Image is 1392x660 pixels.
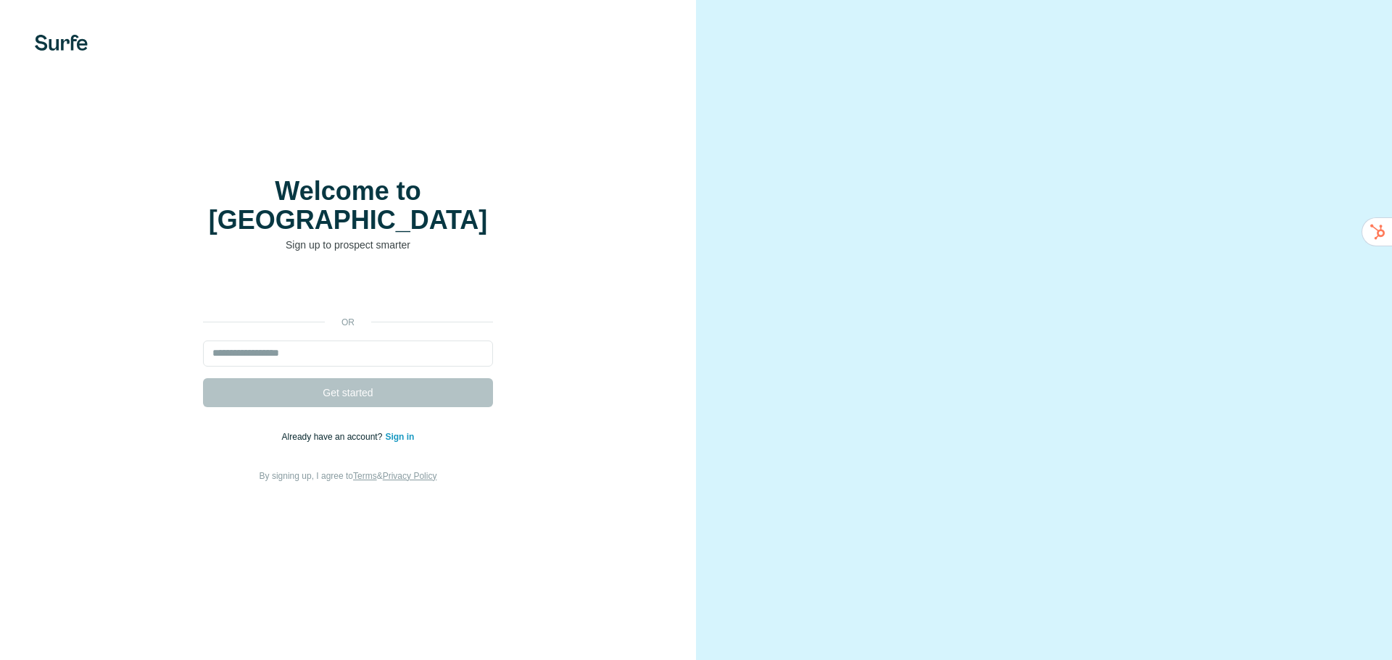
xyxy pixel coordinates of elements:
[35,35,88,51] img: Surfe's logo
[353,471,377,481] a: Terms
[325,316,371,329] p: or
[196,274,500,306] iframe: Sign in with Google Button
[260,471,437,481] span: By signing up, I agree to &
[203,177,493,235] h1: Welcome to [GEOGRAPHIC_DATA]
[203,238,493,252] p: Sign up to prospect smarter
[383,471,437,481] a: Privacy Policy
[282,432,386,442] span: Already have an account?
[385,432,414,442] a: Sign in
